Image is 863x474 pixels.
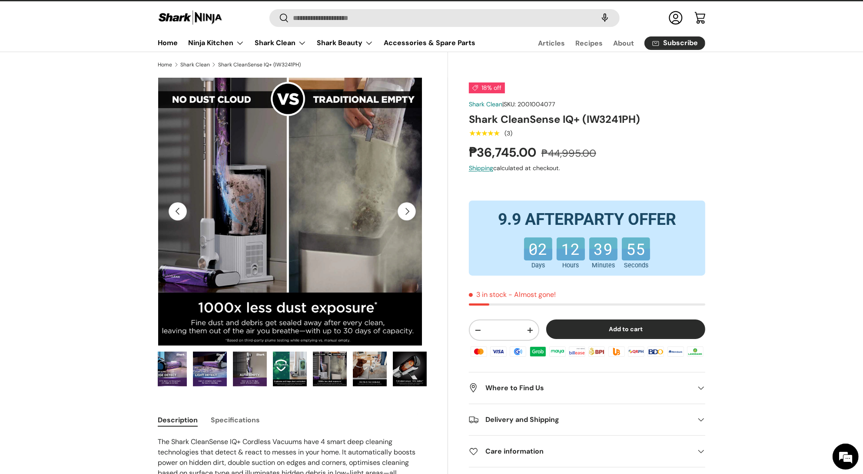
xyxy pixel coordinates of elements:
[613,35,634,52] a: About
[644,36,705,50] a: Subscribe
[469,415,691,425] h2: Delivery and Shipping
[469,82,505,93] span: 18% off
[313,352,347,386] img: shark-cleansenseiq+-dusting-infographic-sharkninja-philippines
[589,237,617,249] b: 39
[622,237,650,249] b: 55
[591,8,619,27] speech-search-button: Search by voice
[505,130,512,137] div: (3)
[607,345,626,358] img: ubp
[546,319,705,339] button: Add to cart
[143,4,163,25] div: Minimize live chat window
[548,345,567,358] img: maya
[158,410,198,430] button: Description
[183,34,249,52] summary: Ninja Kitchen
[504,100,516,108] span: SKU:
[158,34,475,52] nav: Primary
[233,352,267,386] img: shark-cleansenseiq+-4-smart-iq-pro-auto-empty-dock-infographic-sharkninja-philippines
[193,352,227,386] img: shark-cleansenseiq+-4-smart-iq-pro-light-detect-infographic-sharkninja-philippines
[518,100,555,108] span: 2001004077
[469,100,502,108] a: Shark Clean
[469,129,500,138] span: ★★★★★
[508,345,528,358] img: gcash
[469,144,538,161] strong: ₱36,745.00
[384,34,475,51] a: Accessories & Spare Parts
[517,34,705,52] nav: Secondary
[218,62,301,67] a: Shark CleanSense IQ+ (IW3241PH)
[158,77,427,389] media-gallery: Gallery Viewer
[489,345,508,358] img: visa
[158,62,172,67] a: Home
[524,237,552,249] b: 02
[469,383,691,393] h2: Where to Find Us
[180,62,210,67] a: Shark Clean
[469,404,705,435] summary: Delivery and Shipping
[273,352,307,386] img: shark-cleansenseiq+-true-hepa-filtration-infographic-sharkninja-philippines
[312,34,378,52] summary: Shark Beauty
[158,9,223,26] img: Shark Ninja Philippines
[50,109,120,197] span: We're online!
[469,112,705,126] h1: Shark CleanSense IQ+ (IW3241PH)
[557,237,585,249] b: 12
[568,345,587,358] img: billease
[664,39,698,46] span: Subscribe
[153,352,187,386] img: shark-cleansenseiq+-4-smart-iq-pro-floor-edge-infographic-sharkninja-philippines
[528,345,548,358] img: grabpay
[353,352,387,386] img: shark-cleansenseiq+-pet-multi-tool-infographic-sharkninja-philippines
[575,35,603,52] a: Recipes
[45,49,146,60] div: Chat with us now
[508,290,556,299] p: - Almost gone!
[646,345,665,358] img: bdo
[686,345,705,358] img: landbank
[4,237,166,267] textarea: Type your message and hit 'Enter'
[393,352,427,386] img: shark-cleansenseiq+-turbo-drive-motor-infographic-sharkninja-philippines
[587,345,606,358] img: bpi
[666,345,685,358] img: metrobank
[158,34,178,51] a: Home
[469,129,500,137] div: 5.0 out of 5.0 stars
[541,147,596,160] s: ₱44,995.00
[469,164,705,173] div: calculated at checkout.
[249,34,312,52] summary: Shark Clean
[469,446,691,457] h2: Care information
[211,410,260,430] button: Specifications
[158,61,448,69] nav: Breadcrumbs
[469,345,488,358] img: master
[469,372,705,404] summary: Where to Find Us
[538,35,565,52] a: Articles
[469,436,705,467] summary: Care information
[502,100,555,108] span: |
[469,290,507,299] span: 3 in stock
[469,164,493,172] a: Shipping
[627,345,646,358] img: qrph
